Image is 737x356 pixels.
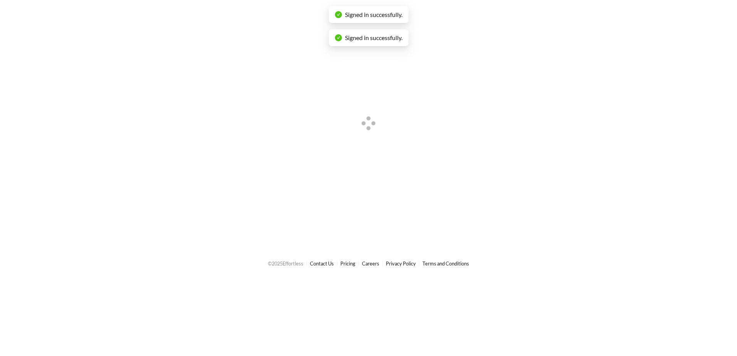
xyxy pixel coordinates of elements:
[345,11,402,18] span: Signed in successfully.
[268,260,303,267] span: © 2025 Effortless
[335,11,342,18] span: check-circle
[386,260,416,267] a: Privacy Policy
[422,260,469,267] a: Terms and Conditions
[335,34,342,41] span: check-circle
[340,260,355,267] a: Pricing
[345,34,402,41] span: Signed in successfully.
[362,260,379,267] a: Careers
[310,260,334,267] a: Contact Us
